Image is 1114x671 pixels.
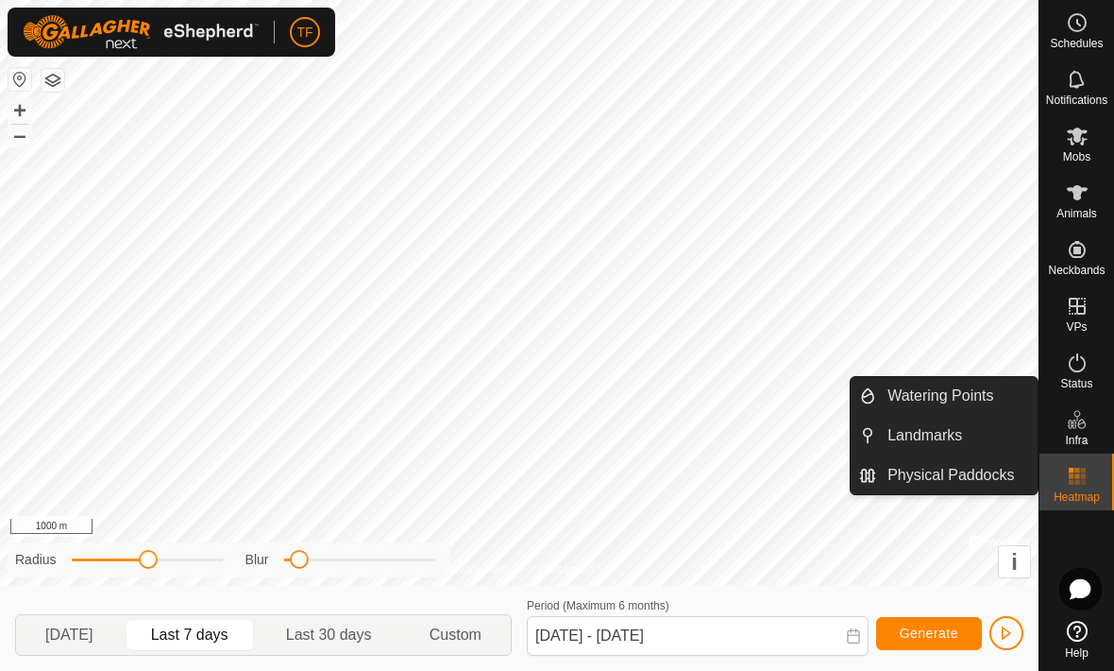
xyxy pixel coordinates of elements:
[887,464,1014,487] span: Physical Paddocks
[296,23,312,43] span: TF
[851,417,1038,455] li: Landmarks
[8,68,31,91] button: Reset Map
[286,624,372,646] span: Last 30 days
[876,417,1038,455] a: Landmarks
[876,617,982,650] button: Generate
[1054,491,1100,503] span: Heatmap
[1039,613,1114,666] a: Help
[1065,647,1089,659] span: Help
[8,124,31,146] button: –
[527,599,669,612] label: Period (Maximum 6 months)
[900,626,958,641] span: Generate
[887,385,993,407] span: Watering Points
[1063,151,1090,163] span: Mobs
[45,624,93,646] span: [DATE]
[538,561,594,578] a: Contact Us
[42,69,64,92] button: Map Layers
[1050,38,1103,49] span: Schedules
[851,456,1038,494] li: Physical Paddocks
[245,550,269,570] label: Blur
[1056,208,1097,219] span: Animals
[1011,549,1018,575] span: i
[445,561,515,578] a: Privacy Policy
[887,424,962,447] span: Landmarks
[15,550,57,570] label: Radius
[151,624,228,646] span: Last 7 days
[8,99,31,122] button: +
[876,456,1038,494] a: Physical Paddocks
[1048,265,1105,276] span: Neckbands
[1060,378,1092,389] span: Status
[999,546,1030,577] button: i
[23,15,259,49] img: Gallagher Logo
[1066,321,1087,333] span: VPs
[1065,435,1088,446] span: Infra
[1046,95,1107,106] span: Notifications
[851,377,1038,415] li: Watering Points
[430,624,481,646] span: Custom
[876,377,1038,415] a: Watering Points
